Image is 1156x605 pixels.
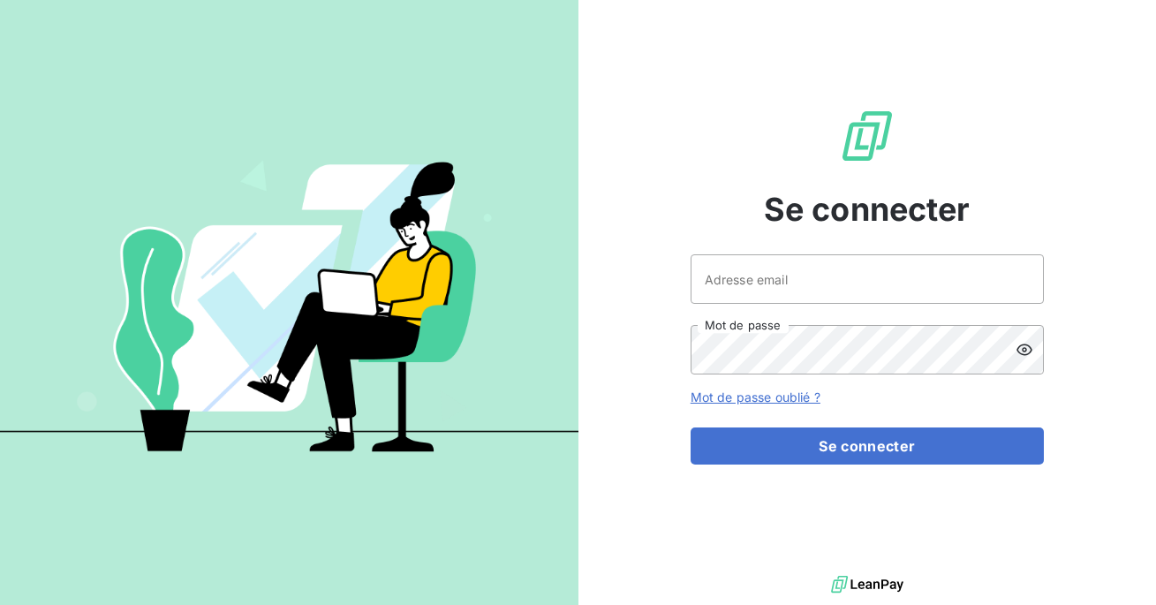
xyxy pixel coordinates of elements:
[764,185,971,233] span: Se connecter
[691,427,1044,465] button: Se connecter
[839,108,895,164] img: Logo LeanPay
[831,571,903,598] img: logo
[691,389,820,405] a: Mot de passe oublié ?
[691,254,1044,304] input: placeholder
